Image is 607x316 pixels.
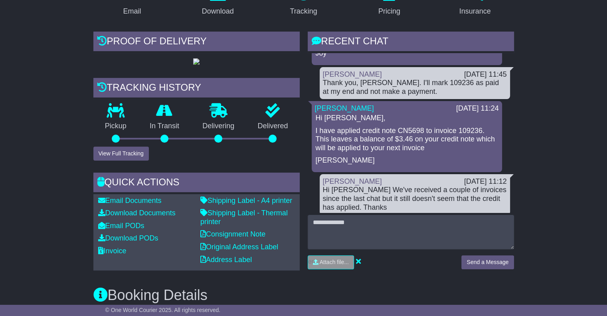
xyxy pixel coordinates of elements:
[191,122,246,131] p: Delivering
[98,247,127,255] a: Invoice
[316,127,498,153] p: I have applied credit note CN5698 to invoice 109236. This leaves a balance of $3.46 on your credi...
[246,122,299,131] p: Delivered
[316,114,498,123] p: Hi [PERSON_NAME],
[123,6,141,17] div: Email
[461,255,514,269] button: Send a Message
[98,209,176,217] a: Download Documents
[98,197,162,205] a: Email Documents
[98,222,144,230] a: Email PODs
[93,287,514,303] h3: Booking Details
[308,32,514,53] div: RECENT CHAT
[93,78,300,99] div: Tracking history
[105,307,221,313] span: © One World Courier 2025. All rights reserved.
[93,122,138,131] p: Pickup
[200,243,278,251] a: Original Address Label
[200,197,292,205] a: Shipping Label - A4 printer
[93,173,300,194] div: Quick Actions
[200,230,265,238] a: Consignment Note
[456,104,499,113] div: [DATE] 11:24
[200,256,252,264] a: Address Label
[138,122,191,131] p: In Transit
[202,6,234,17] div: Download
[323,186,507,212] div: Hi [PERSON_NAME] We've received a couple of invoices since the last chat but it still doesn't see...
[378,6,400,17] div: Pricing
[93,147,149,161] button: View Full Tracking
[93,32,300,53] div: Proof of Delivery
[193,58,200,65] img: GetPodImage
[464,177,507,186] div: [DATE] 11:12
[459,6,491,17] div: Insurance
[290,6,317,17] div: Tracking
[323,177,382,185] a: [PERSON_NAME]
[323,70,382,78] a: [PERSON_NAME]
[200,209,288,226] a: Shipping Label - Thermal printer
[323,79,507,96] div: Thank you, [PERSON_NAME]. I'll mark 109236 as paid at my end and not make a payment.
[98,234,158,242] a: Download PODs
[315,104,374,112] a: [PERSON_NAME]
[464,70,507,79] div: [DATE] 11:45
[316,156,498,165] p: [PERSON_NAME]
